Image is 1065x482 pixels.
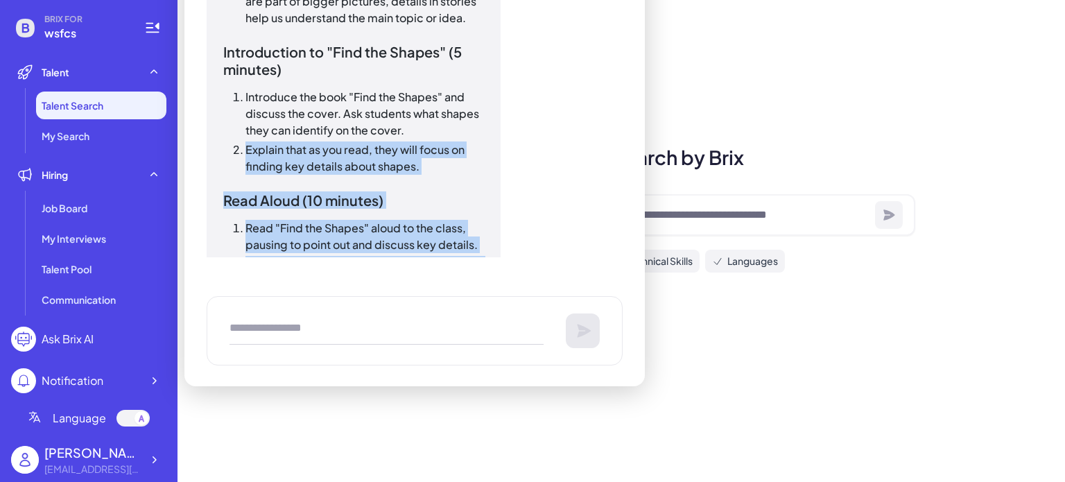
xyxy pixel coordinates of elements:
span: BRIX FOR [44,14,128,25]
span: My Search [42,129,89,143]
span: Talent [42,65,69,79]
div: Ask Brix AI [42,331,94,347]
span: My Interviews [42,232,106,246]
span: Language [53,410,106,427]
span: Communication [42,293,116,307]
span: Technical Skills [626,254,693,268]
span: Talent Search [42,98,103,112]
div: Notification [42,372,103,389]
span: Languages [727,254,778,268]
img: user_logo.png [11,446,39,474]
div: delapp [44,443,141,462]
span: Hiring [42,168,68,182]
span: Talent Pool [42,262,92,276]
div: freichdelapp@wsfcs.k12.nc.us [44,462,141,476]
span: Job Board [42,201,87,215]
span: wsfcs [44,25,128,42]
